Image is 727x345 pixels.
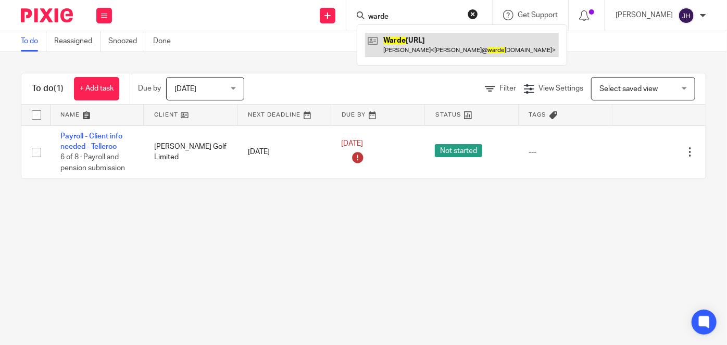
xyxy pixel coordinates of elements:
[367,12,461,22] input: Search
[237,125,331,178] td: [DATE]
[616,10,673,20] p: [PERSON_NAME]
[54,31,101,52] a: Reassigned
[54,84,64,93] span: (1)
[174,85,196,93] span: [DATE]
[468,9,478,19] button: Clear
[435,144,482,157] span: Not started
[60,133,122,150] a: Payroll - Client info needed - Telleroo
[108,31,145,52] a: Snoozed
[153,31,179,52] a: Done
[678,7,695,24] img: svg%3E
[60,154,125,172] span: 6 of 8 · Payroll and pension submission
[599,85,658,93] span: Select saved view
[499,85,516,92] span: Filter
[21,31,46,52] a: To do
[74,77,119,100] a: + Add task
[21,8,73,22] img: Pixie
[342,140,363,147] span: [DATE]
[529,147,601,157] div: ---
[529,112,547,118] span: Tags
[144,125,237,178] td: [PERSON_NAME] Golf Limited
[518,11,558,19] span: Get Support
[32,83,64,94] h1: To do
[138,83,161,94] p: Due by
[538,85,583,92] span: View Settings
